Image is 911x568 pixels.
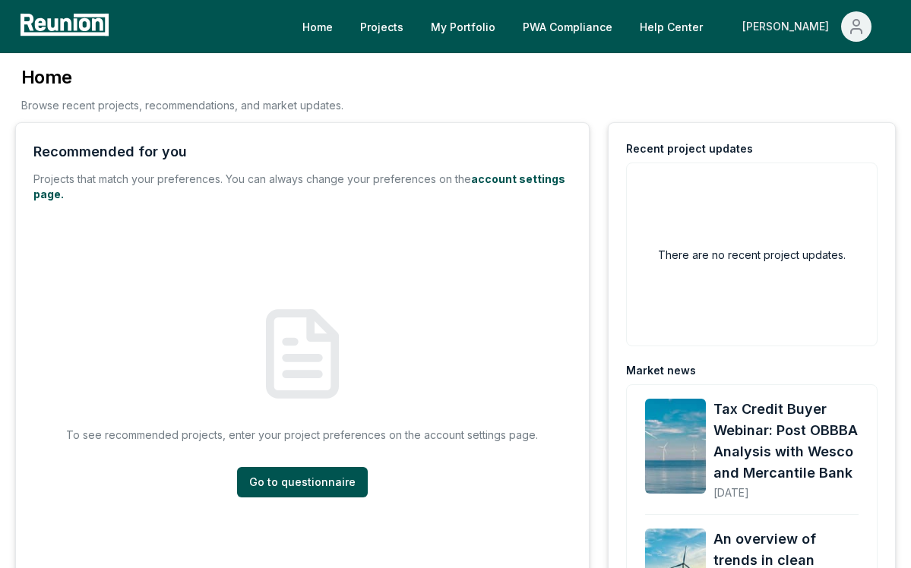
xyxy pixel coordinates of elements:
[713,399,859,484] a: Tax Credit Buyer Webinar: Post OBBBA Analysis with Wesco and Mercantile Bank
[290,11,896,42] nav: Main
[33,172,471,185] span: Projects that match your preferences. You can always change your preferences on the
[511,11,625,42] a: PWA Compliance
[658,247,846,263] h2: There are no recent project updates.
[348,11,416,42] a: Projects
[742,11,835,42] div: [PERSON_NAME]
[626,363,696,378] div: Market news
[713,474,859,500] div: [DATE]
[645,399,706,500] a: Tax Credit Buyer Webinar: Post OBBBA Analysis with Wesco and Mercantile Bank
[626,141,753,156] div: Recent project updates
[66,427,538,443] p: To see recommended projects, enter your project preferences on the account settings page.
[21,97,343,113] p: Browse recent projects, recommendations, and market updates.
[237,467,368,497] a: Go to questionnaire
[628,11,715,42] a: Help Center
[730,11,884,42] button: [PERSON_NAME]
[645,399,706,494] img: Tax Credit Buyer Webinar: Post OBBBA Analysis with Wesco and Mercantile Bank
[33,141,187,163] div: Recommended for you
[21,65,343,90] h3: Home
[419,11,508,42] a: My Portfolio
[290,11,345,42] a: Home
